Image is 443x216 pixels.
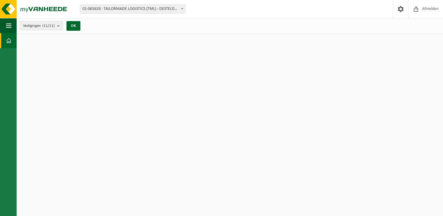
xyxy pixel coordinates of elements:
[66,21,80,31] button: OK
[20,21,63,30] button: Vestigingen(11/11)
[80,5,185,13] span: 01-065628 - TAILORMADE LOGISTICS (TML) - DESTELDONK
[23,21,55,30] span: Vestigingen
[80,5,186,14] span: 01-065628 - TAILORMADE LOGISTICS (TML) - DESTELDONK
[42,24,55,28] count: (11/11)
